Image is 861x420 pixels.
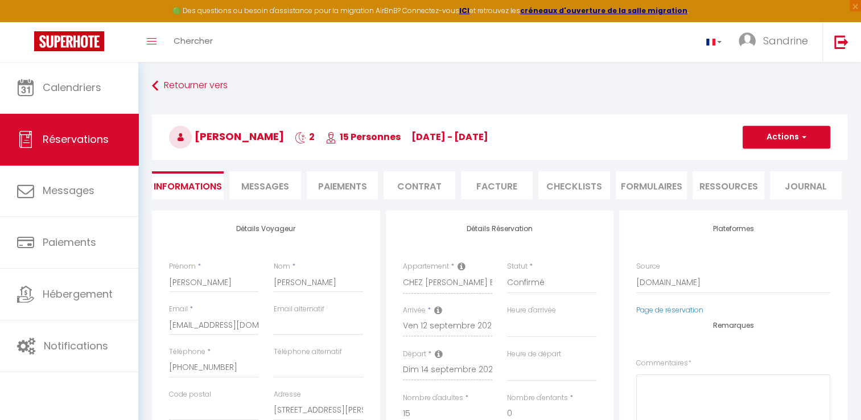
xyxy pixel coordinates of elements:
[636,322,830,330] h4: Remarques
[403,305,426,316] label: Arrivée
[636,225,830,233] h4: Plateformes
[461,171,533,199] li: Facture
[152,76,847,96] a: Retourner vers
[273,261,290,272] label: Nom
[169,347,205,357] label: Téléphone
[743,126,830,149] button: Actions
[730,22,822,62] a: ... Sandrine
[636,358,691,369] label: Commentaires
[43,235,96,249] span: Paiements
[169,129,284,143] span: [PERSON_NAME]
[403,225,597,233] h4: Détails Réservation
[384,171,455,199] li: Contrat
[174,35,213,47] span: Chercher
[770,171,842,199] li: Journal
[169,389,211,400] label: Code postal
[273,347,341,357] label: Téléphone alternatif
[169,225,363,233] h4: Détails Voyageur
[403,261,449,272] label: Appartement
[739,32,756,50] img: ...
[9,5,43,39] button: Ouvrir le widget de chat LiveChat
[616,171,687,199] li: FORMULAIRES
[763,34,808,48] span: Sandrine
[403,349,426,360] label: Départ
[273,304,324,315] label: Email alternatif
[403,393,463,403] label: Nombre d'adultes
[241,180,289,193] span: Messages
[43,80,101,94] span: Calendriers
[411,130,488,143] span: [DATE] - [DATE]
[636,261,660,272] label: Source
[44,339,108,353] span: Notifications
[507,305,556,316] label: Heure d'arrivée
[507,349,561,360] label: Heure de départ
[693,171,764,199] li: Ressources
[43,287,113,301] span: Hébergement
[326,130,401,143] span: 15 Personnes
[169,304,188,315] label: Email
[169,261,196,272] label: Prénom
[165,22,221,62] a: Chercher
[295,130,315,143] span: 2
[273,389,300,400] label: Adresse
[152,171,224,199] li: Informations
[507,261,528,272] label: Statut
[43,183,94,197] span: Messages
[43,132,109,146] span: Réservations
[307,171,378,199] li: Paiements
[636,305,703,315] a: Page de réservation
[538,171,610,199] li: CHECKLISTS
[459,6,469,15] a: ICI
[507,393,568,403] label: Nombre d'enfants
[34,31,104,51] img: Super Booking
[520,6,687,15] a: créneaux d'ouverture de la salle migration
[834,35,848,49] img: logout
